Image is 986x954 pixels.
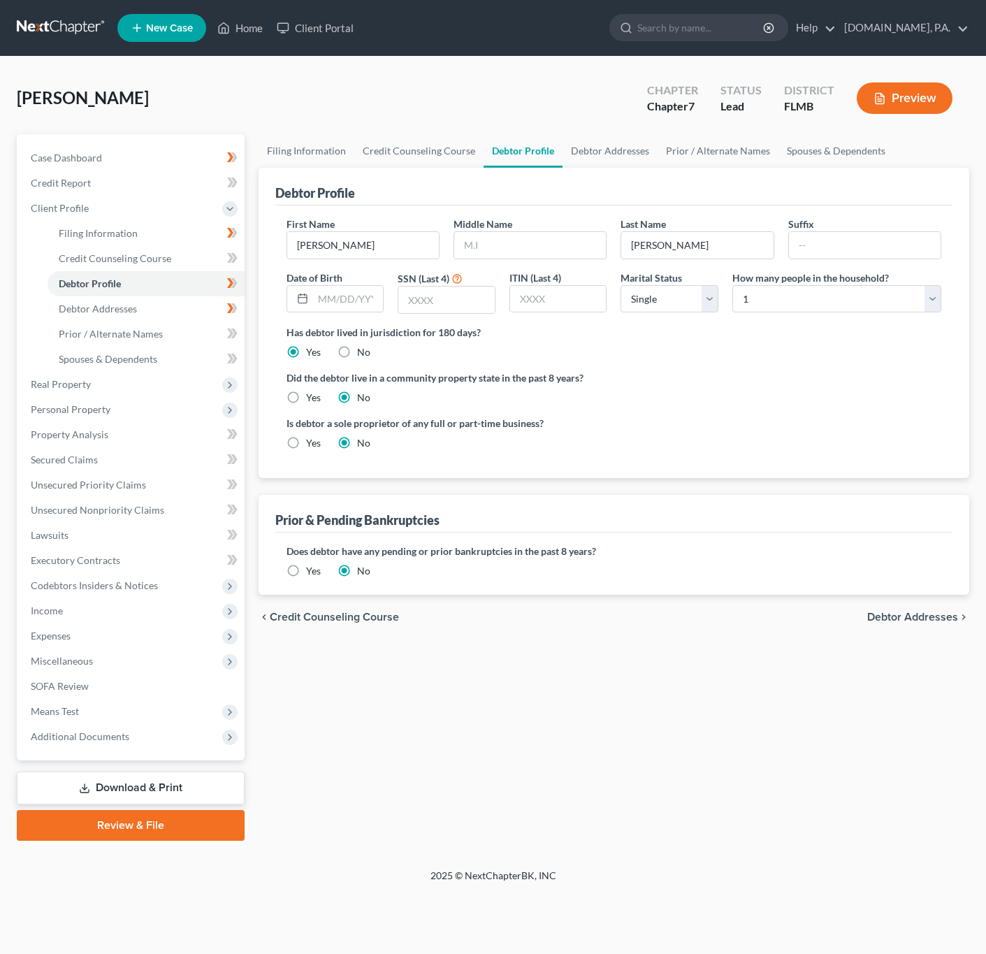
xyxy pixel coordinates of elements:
[867,612,969,623] button: Debtor Addresses chevron_right
[259,612,399,623] button: chevron_left Credit Counseling Course
[31,403,110,415] span: Personal Property
[17,87,149,108] span: [PERSON_NAME]
[287,416,607,431] label: Is debtor a sole proprietor of any full or part-time business?
[510,286,607,312] input: XXXX
[484,134,563,168] a: Debtor Profile
[31,378,91,390] span: Real Property
[563,134,658,168] a: Debtor Addresses
[31,152,102,164] span: Case Dashboard
[48,246,245,271] a: Credit Counseling Course
[20,498,245,523] a: Unsecured Nonpriority Claims
[857,82,952,114] button: Preview
[95,869,892,894] div: 2025 © NextChapterBK, INC
[306,564,321,578] label: Yes
[637,15,765,41] input: Search by name...
[20,674,245,699] a: SOFA Review
[958,612,969,623] i: chevron_right
[20,548,245,573] a: Executory Contracts
[454,232,606,259] input: M.I
[31,730,129,742] span: Additional Documents
[778,134,894,168] a: Spouses & Dependents
[31,579,158,591] span: Codebtors Insiders & Notices
[31,705,79,717] span: Means Test
[720,82,762,99] div: Status
[17,810,245,841] a: Review & File
[357,436,370,450] label: No
[287,217,335,231] label: First Name
[31,630,71,642] span: Expenses
[287,325,941,340] label: Has debtor lived in jurisdiction for 180 days?
[306,345,321,359] label: Yes
[509,270,561,285] label: ITIN (Last 4)
[48,296,245,321] a: Debtor Addresses
[48,347,245,372] a: Spouses & Dependents
[20,472,245,498] a: Unsecured Priority Claims
[354,134,484,168] a: Credit Counseling Course
[20,447,245,472] a: Secured Claims
[48,321,245,347] a: Prior / Alternate Names
[784,99,834,115] div: FLMB
[59,303,137,315] span: Debtor Addresses
[31,454,98,465] span: Secured Claims
[658,134,778,168] a: Prior / Alternate Names
[287,370,941,385] label: Did the debtor live in a community property state in the past 8 years?
[31,428,108,440] span: Property Analysis
[788,217,814,231] label: Suffix
[287,270,342,285] label: Date of Birth
[59,227,138,239] span: Filing Information
[287,232,439,259] input: --
[20,422,245,447] a: Property Analysis
[20,145,245,171] a: Case Dashboard
[59,353,157,365] span: Spouses & Dependents
[621,232,773,259] input: --
[621,270,682,285] label: Marital Status
[31,529,68,541] span: Lawsuits
[20,171,245,196] a: Credit Report
[621,217,666,231] label: Last Name
[454,217,512,231] label: Middle Name
[647,99,698,115] div: Chapter
[59,252,171,264] span: Credit Counseling Course
[31,680,89,692] span: SOFA Review
[17,772,245,804] a: Download & Print
[357,564,370,578] label: No
[306,436,321,450] label: Yes
[31,605,63,616] span: Income
[647,82,698,99] div: Chapter
[789,15,836,41] a: Help
[31,479,146,491] span: Unsecured Priority Claims
[789,232,941,259] input: --
[688,99,695,113] span: 7
[732,270,889,285] label: How many people in the household?
[720,99,762,115] div: Lead
[398,271,449,286] label: SSN (Last 4)
[210,15,270,41] a: Home
[259,134,354,168] a: Filing Information
[31,504,164,516] span: Unsecured Nonpriority Claims
[48,271,245,296] a: Debtor Profile
[270,612,399,623] span: Credit Counseling Course
[270,15,361,41] a: Client Portal
[398,287,495,313] input: XXXX
[275,512,440,528] div: Prior & Pending Bankruptcies
[275,185,355,201] div: Debtor Profile
[357,391,370,405] label: No
[357,345,370,359] label: No
[146,23,193,34] span: New Case
[59,277,121,289] span: Debtor Profile
[837,15,969,41] a: [DOMAIN_NAME], P.A.
[48,221,245,246] a: Filing Information
[31,177,91,189] span: Credit Report
[31,554,120,566] span: Executory Contracts
[306,391,321,405] label: Yes
[784,82,834,99] div: District
[31,202,89,214] span: Client Profile
[313,286,384,312] input: MM/DD/YYYY
[59,328,163,340] span: Prior / Alternate Names
[31,655,93,667] span: Miscellaneous
[20,523,245,548] a: Lawsuits
[259,612,270,623] i: chevron_left
[867,612,958,623] span: Debtor Addresses
[287,544,941,558] label: Does debtor have any pending or prior bankruptcies in the past 8 years?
